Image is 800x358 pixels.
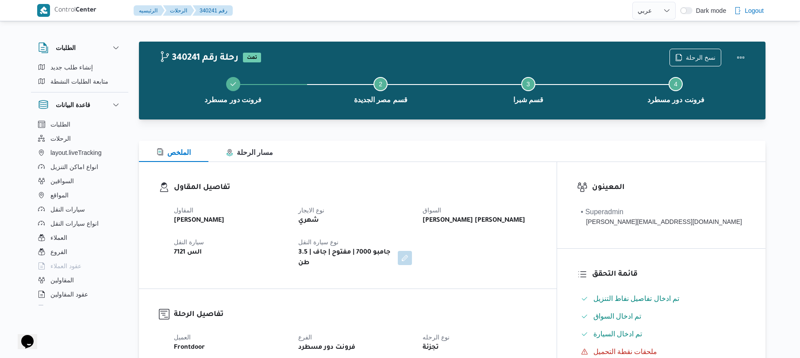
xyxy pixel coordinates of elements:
button: اجهزة التليفون [35,301,125,316]
span: المقاول [174,207,193,214]
span: نوع الايجار [298,207,324,214]
b: Center [76,7,96,14]
button: الطلبات [35,117,125,131]
b: شهري [298,216,319,226]
button: 340241 رقم [192,5,233,16]
h3: تفاصيل الرحلة [174,309,537,321]
span: قسم شبرا [513,95,543,105]
button: قاعدة البيانات [38,100,121,110]
button: عقود المقاولين [35,287,125,301]
span: 4 [674,81,677,88]
button: قسم شبرا [454,66,602,112]
span: الملخص [157,149,191,156]
span: المواقع [50,190,69,200]
span: متابعة الطلبات النشطة [50,76,108,87]
button: سيارات النقل [35,202,125,216]
button: إنشاء طلب جديد [35,60,125,74]
span: 2 [379,81,382,88]
span: قسم مصر الجديدة [354,95,408,105]
span: تمت [243,53,261,62]
span: الرحلات [50,133,71,144]
span: إنشاء طلب جديد [50,62,93,73]
h3: تفاصيل المقاول [174,182,537,194]
span: السواق [423,207,441,214]
b: [PERSON_NAME] [174,216,224,226]
span: Dark mode [692,7,726,14]
button: تم ادخال السواق [577,309,746,323]
span: اجهزة التليفون [50,303,87,314]
span: نسخ الرحلة [686,52,715,63]
span: عقود العملاء [50,261,81,271]
div: [PERSON_NAME][EMAIL_ADDRESS][DOMAIN_NAME] [581,217,742,227]
h3: قاعدة البيانات [56,100,90,110]
button: العملاء [35,231,125,245]
span: ملحقات نقطة التحميل [593,348,658,355]
button: فرونت دور مسطرد [159,66,307,112]
span: تم ادخال السواق [593,312,642,320]
span: تم ادخال السواق [593,311,642,322]
span: تم ادخال السيارة [593,329,642,339]
span: سيارة النقل [174,239,204,246]
span: الفرع [298,334,312,341]
span: الطلبات [50,119,70,130]
div: الطلبات [31,60,128,92]
button: الطلبات [38,42,121,53]
span: عقود المقاولين [50,289,88,300]
b: تجزئة [423,343,439,353]
span: مسار الرحلة [226,149,273,156]
b: تمت [247,55,257,61]
span: انواع سيارات النقل [50,218,99,229]
b: فرونت دور مسطرد [298,343,355,353]
span: العملاء [50,232,67,243]
b: جامبو 7000 | مفتوح | جاف | 3.5 طن [298,247,392,269]
span: السواقين [50,176,74,186]
span: تم ادخال تفاصيل نفاط التنزيل [593,295,680,302]
h3: الطلبات [56,42,76,53]
button: انواع اماكن التنزيل [35,160,125,174]
span: فرونت دور مسطرد [647,95,704,105]
b: Frontdoor [174,343,205,353]
button: الرحلات [163,5,194,16]
button: الرئيسيه [134,5,165,16]
button: نسخ الرحلة [669,49,721,66]
button: Actions [732,49,750,66]
div: قاعدة البيانات [31,117,128,309]
button: فرونت دور مسطرد [602,66,750,112]
h2: 340241 رحلة رقم [159,53,238,64]
span: انواع اماكن التنزيل [50,162,98,172]
iframe: chat widget [9,323,37,349]
span: العميل [174,334,191,341]
h3: قائمة التحقق [592,269,746,281]
button: متابعة الطلبات النشطة [35,74,125,89]
span: فرونت دور مسطرد [204,95,262,105]
span: المقاولين [50,275,74,285]
span: الفروع [50,246,67,257]
button: الرحلات [35,131,125,146]
span: نوع سيارة النقل [298,239,338,246]
button: Logout [731,2,767,19]
div: • Superadmin [581,207,742,217]
svg: Step 1 is complete [230,81,237,88]
span: • Superadmin mohamed.nabil@illa.com.eg [581,207,742,227]
span: Logout [745,5,764,16]
button: تم ادخال تفاصيل نفاط التنزيل [577,292,746,306]
span: تم ادخال السيارة [593,330,642,338]
span: layout.liveTracking [50,147,101,158]
button: السواقين [35,174,125,188]
img: X8yXhbKr1z7QwAAAABJRU5ErkJggg== [37,4,50,17]
span: 3 [527,81,530,88]
button: المواقع [35,188,125,202]
button: layout.liveTracking [35,146,125,160]
button: انواع سيارات النقل [35,216,125,231]
span: نوع الرحله [423,334,450,341]
h3: المعينون [592,182,746,194]
button: الفروع [35,245,125,259]
span: سيارات النقل [50,204,85,215]
span: ملحقات نقطة التحميل [593,346,658,357]
button: قسم مصر الجديدة [307,66,455,112]
b: [PERSON_NAME] [PERSON_NAME] [423,216,525,226]
button: عقود العملاء [35,259,125,273]
button: تم ادخال السيارة [577,327,746,341]
span: تم ادخال تفاصيل نفاط التنزيل [593,293,680,304]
